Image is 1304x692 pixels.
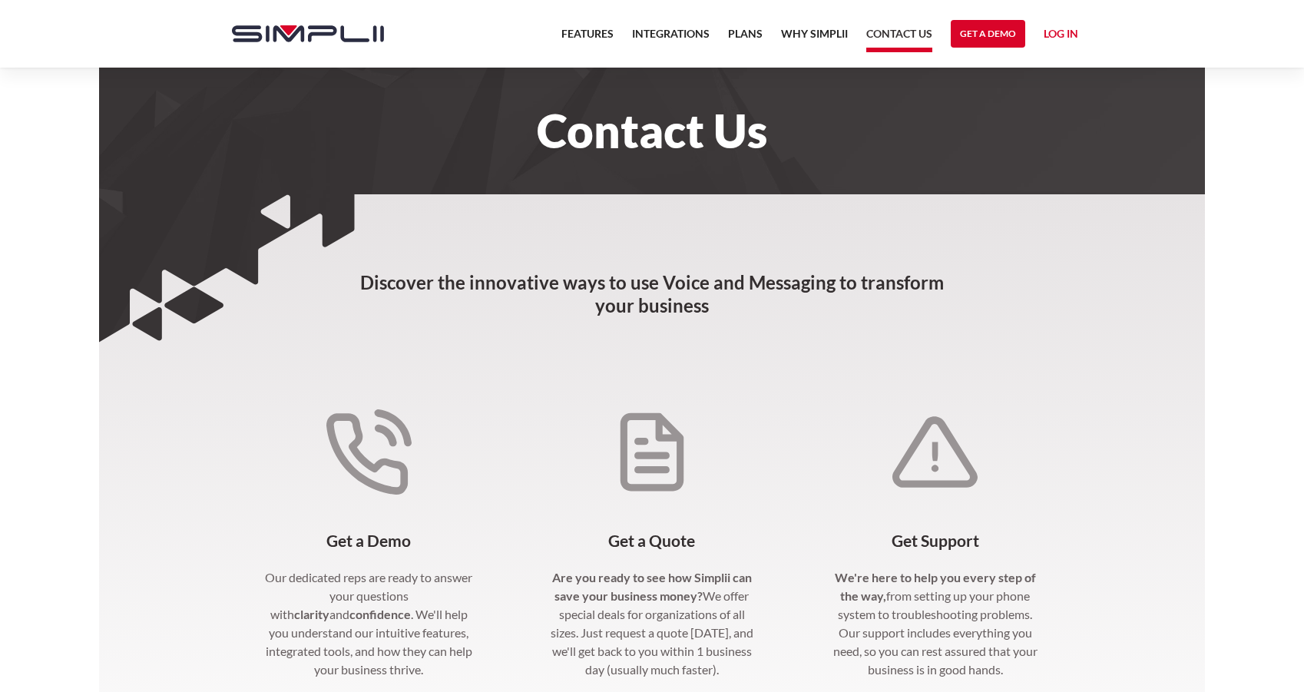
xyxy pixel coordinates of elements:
[217,114,1087,147] h1: Contact Us
[951,20,1025,48] a: Get a Demo
[835,570,1036,603] strong: We're here to help you every step of the way,
[728,25,763,52] a: Plans
[349,607,411,621] strong: confidence
[263,531,475,550] h4: Get a Demo
[546,568,759,679] p: We offer special deals for organizations of all sizes. Just request a quote [DATE], and we'll get...
[546,531,759,550] h4: Get a Quote
[1044,25,1078,48] a: Log in
[829,531,1041,550] h4: Get Support
[829,568,1041,679] p: from setting up your phone system to troubleshooting problems. Our support includes everything yo...
[360,271,944,316] strong: Discover the innovative ways to use Voice and Messaging to transform your business
[781,25,848,52] a: Why Simplii
[294,607,329,621] strong: clarity
[632,25,710,52] a: Integrations
[561,25,614,52] a: Features
[552,570,752,603] strong: Are you ready to see how Simplii can save your business money?
[263,568,475,679] p: Our dedicated reps are ready to answer your questions with and . We'll help you understand our in...
[866,25,932,52] a: Contact US
[232,25,384,42] img: Simplii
